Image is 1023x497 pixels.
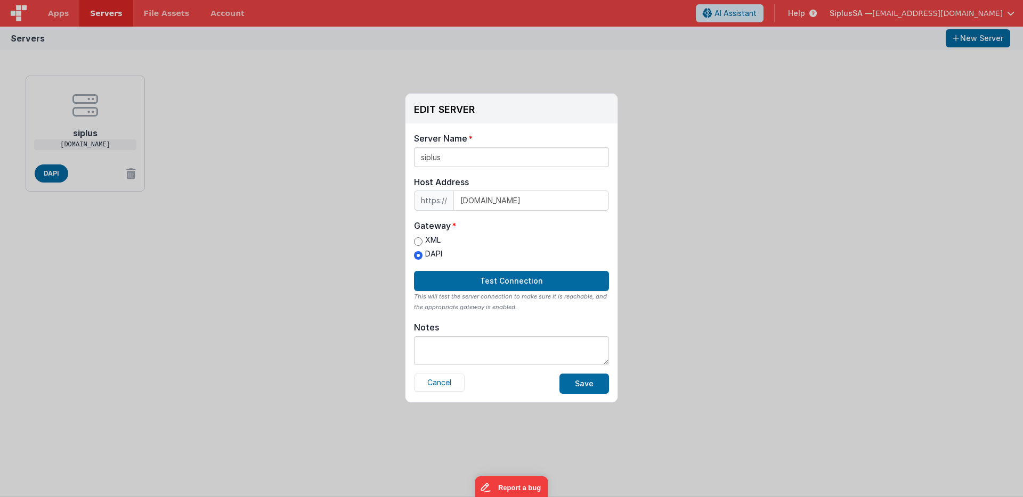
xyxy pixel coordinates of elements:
input: My Server [414,147,609,167]
label: XML [414,235,442,246]
div: Notes [414,322,439,333]
h3: EDIT SERVER [414,104,475,115]
div: Gateway [414,219,451,232]
input: XML [414,237,423,246]
span: https:// [414,190,453,211]
input: DAPI [414,251,423,260]
label: DAPI [414,248,442,260]
input: IP or domain name [453,190,609,211]
button: Save [559,374,609,394]
div: This will test the server connection to make sure it is reachable, and the appropriate gateway is... [414,291,609,312]
button: Cancel [414,374,465,392]
div: Server Name [414,132,467,145]
div: Host Address [414,176,609,188]
button: Test Connection [414,271,609,291]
